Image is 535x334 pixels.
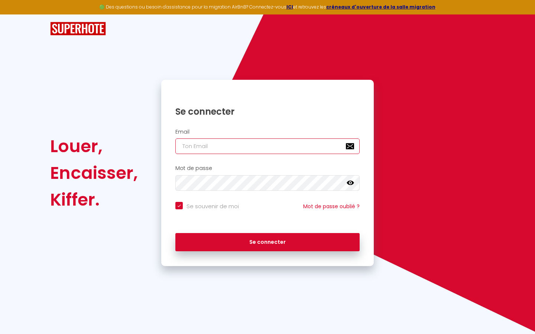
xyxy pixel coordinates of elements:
[50,133,138,160] div: Louer,
[50,186,138,213] div: Kiffer.
[175,106,360,117] h1: Se connecter
[175,165,360,171] h2: Mot de passe
[6,3,28,25] button: Ouvrir le widget de chat LiveChat
[286,4,293,10] a: ICI
[50,160,138,186] div: Encaisser,
[303,203,360,210] a: Mot de passe oublié ?
[175,233,360,252] button: Se connecter
[175,129,360,135] h2: Email
[175,138,360,154] input: Ton Email
[326,4,435,10] a: créneaux d'ouverture de la salle migration
[50,22,106,36] img: SuperHote logo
